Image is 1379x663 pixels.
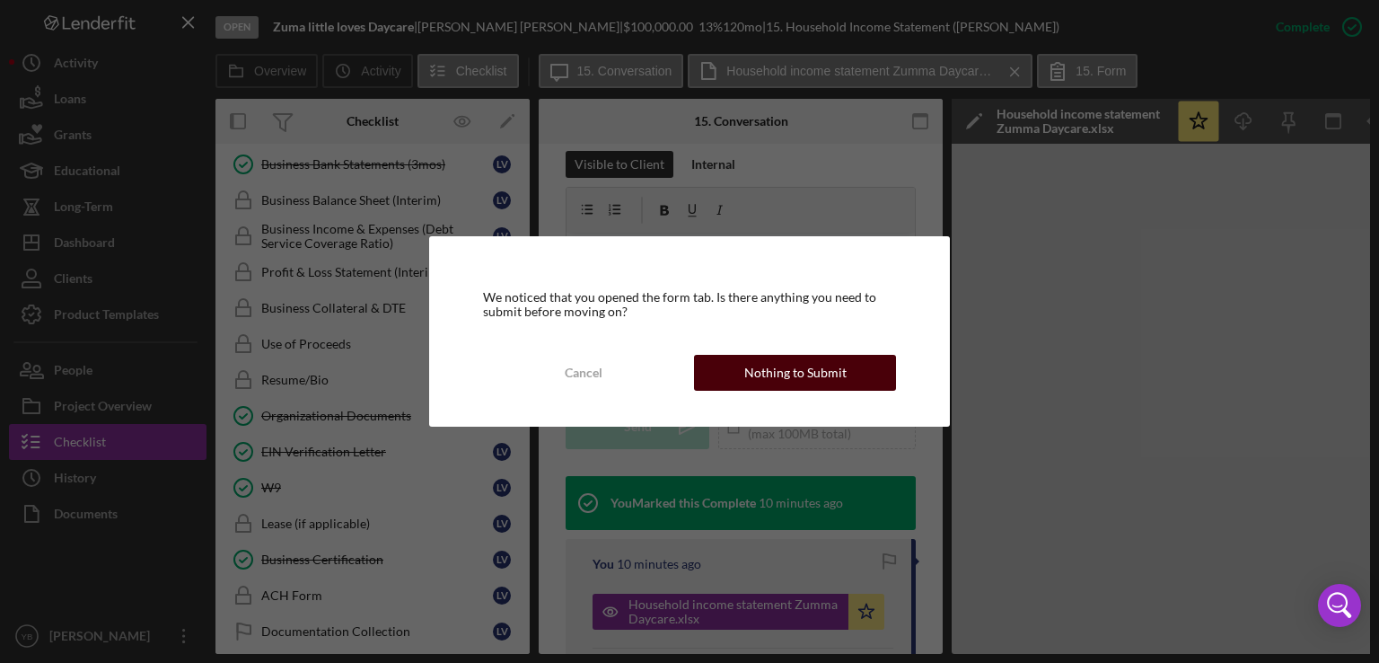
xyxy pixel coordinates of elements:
[483,290,897,319] div: We noticed that you opened the form tab. Is there anything you need to submit before moving on?
[483,355,685,391] button: Cancel
[565,355,602,391] div: Cancel
[1318,584,1361,627] div: Open Intercom Messenger
[744,355,847,391] div: Nothing to Submit
[694,355,896,391] button: Nothing to Submit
